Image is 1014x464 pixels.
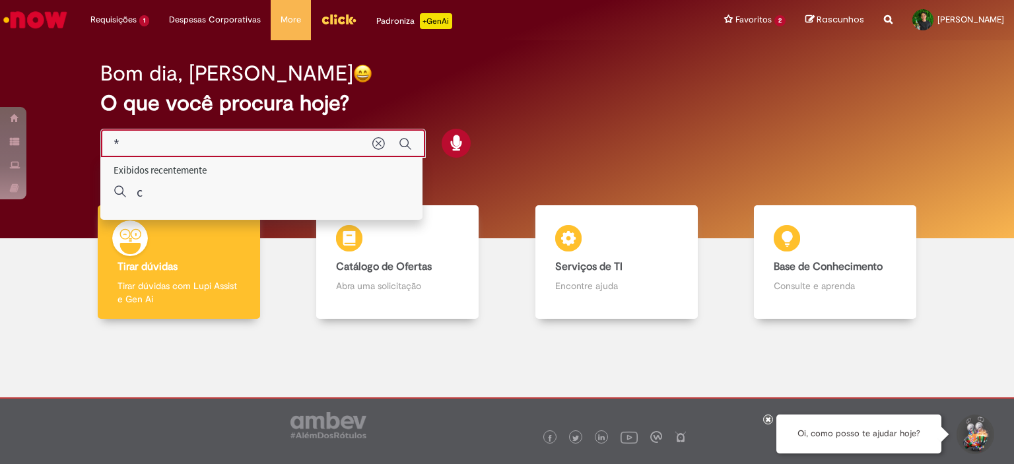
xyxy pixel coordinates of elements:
[420,13,452,29] p: +GenAi
[650,431,662,443] img: logo_footer_workplace.png
[555,279,678,292] p: Encontre ajuda
[100,62,353,85] h2: Bom dia, [PERSON_NAME]
[1,7,69,33] img: ServiceNow
[675,431,687,443] img: logo_footer_naosei.png
[774,279,896,292] p: Consulte e aprenda
[572,435,579,442] img: logo_footer_twitter.png
[336,279,459,292] p: Abra uma solicitação
[726,205,945,319] a: Base de Conhecimento Consulte e aprenda
[621,428,638,446] img: logo_footer_youtube.png
[321,9,356,29] img: click_logo_yellow_360x200.png
[776,414,941,453] div: Oi, como posso te ajudar hoje?
[805,14,864,26] a: Rascunhos
[547,435,553,442] img: logo_footer_facebook.png
[281,13,301,26] span: More
[555,260,623,273] b: Serviços de TI
[118,279,240,306] p: Tirar dúvidas com Lupi Assist e Gen Ai
[139,15,149,26] span: 1
[735,13,772,26] span: Favoritos
[90,13,137,26] span: Requisições
[69,205,288,319] a: Tirar dúvidas Tirar dúvidas com Lupi Assist e Gen Ai
[955,414,994,454] button: Iniciar Conversa de Suporte
[290,412,366,438] img: logo_footer_ambev_rotulo_gray.png
[376,13,452,29] div: Padroniza
[507,205,726,319] a: Serviços de TI Encontre ajuda
[118,260,178,273] b: Tirar dúvidas
[774,260,883,273] b: Base de Conhecimento
[100,92,914,115] h2: O que você procura hoje?
[598,434,605,442] img: logo_footer_linkedin.png
[336,260,432,273] b: Catálogo de Ofertas
[288,205,508,319] a: Catálogo de Ofertas Abra uma solicitação
[169,13,261,26] span: Despesas Corporativas
[937,14,1004,25] span: [PERSON_NAME]
[353,64,372,83] img: happy-face.png
[817,13,864,26] span: Rascunhos
[774,15,786,26] span: 2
